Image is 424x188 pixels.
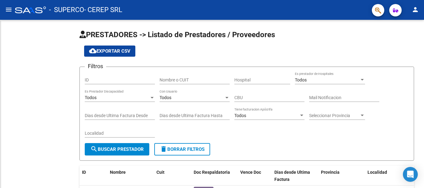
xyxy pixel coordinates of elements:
span: - CEREP SRL [84,3,122,17]
mat-icon: search [90,145,98,153]
datatable-header-cell: Localidad [365,166,412,186]
mat-icon: menu [5,6,12,13]
span: Vence Doc [240,170,261,175]
button: Exportar CSV [84,46,135,57]
span: ID [82,170,86,175]
span: Borrar Filtros [160,146,205,152]
span: Todos [234,113,246,118]
mat-icon: delete [160,145,167,153]
datatable-header-cell: Vence Doc [238,166,272,186]
span: Provincia [321,170,340,175]
button: Buscar Prestador [85,143,149,155]
span: Cuit [156,170,165,175]
h3: Filtros [85,62,106,71]
datatable-header-cell: Doc Respaldatoria [191,166,238,186]
span: Buscar Prestador [90,146,144,152]
div: Open Intercom Messenger [403,167,418,182]
mat-icon: cloud_download [89,47,97,55]
button: Borrar Filtros [154,143,210,155]
mat-icon: person [412,6,419,13]
datatable-header-cell: Provincia [318,166,365,186]
datatable-header-cell: Dias desde Ultima Factura [272,166,318,186]
span: Todos [160,95,171,100]
span: Dias desde Ultima Factura [274,170,310,182]
datatable-header-cell: Cuit [154,166,191,186]
span: Todos [295,77,307,82]
span: Seleccionar Provincia [309,113,359,118]
span: PRESTADORES -> Listado de Prestadores / Proveedores [79,30,275,39]
span: Nombre [110,170,126,175]
span: Doc Respaldatoria [194,170,230,175]
span: Exportar CSV [89,48,130,54]
datatable-header-cell: Nombre [107,166,154,186]
span: Localidad [368,170,387,175]
datatable-header-cell: ID [79,166,107,186]
span: Todos [85,95,97,100]
span: - SUPERCO [49,3,84,17]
